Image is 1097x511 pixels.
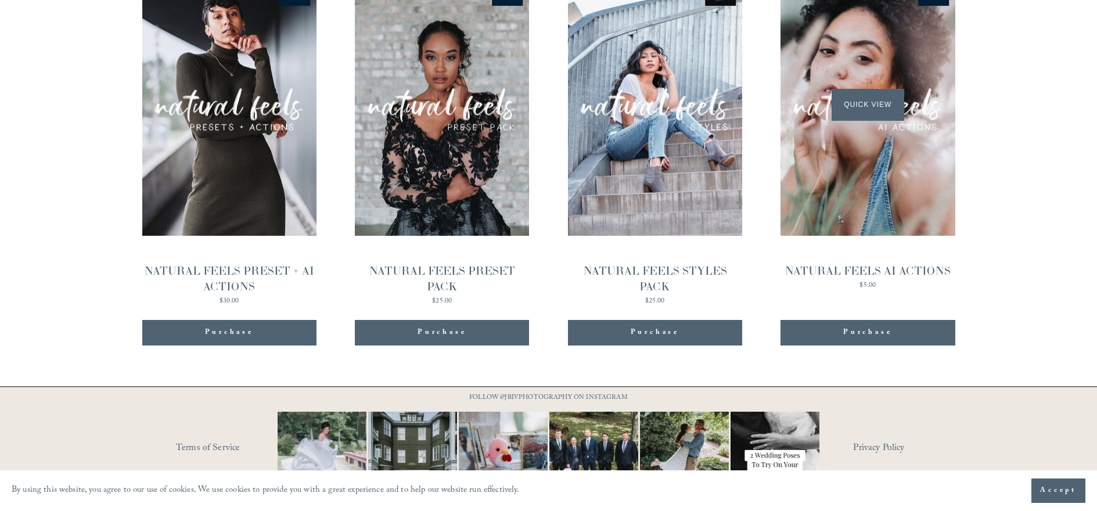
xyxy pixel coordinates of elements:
div: NATURAL FEELS STYLES PACK [568,263,742,294]
a: Privacy Policy [853,440,955,458]
button: Purchase [355,320,529,346]
div: $25.00 [355,298,529,305]
img: Wideshots aren't just &quot;nice to have,&quot; they're a wedding day essential! 🙌 #Wideshotwedne... [355,412,470,501]
span: Accept [1040,485,1077,496]
button: Accept [1031,478,1085,503]
button: Purchase [142,320,316,346]
div: $25.00 [568,298,742,305]
div: NATURAL FEELS PRESET + AI ACTIONS [142,263,316,294]
div: NATURAL FEELS AI ACTIONS [785,263,951,279]
img: Happy #InternationalDogDay to all the pups who have made wedding days, engagement sessions, and p... [527,412,661,501]
a: Terms of Service [176,440,311,458]
button: Purchase [568,320,742,346]
span: Purchase [205,327,254,339]
span: Purchase [418,327,466,339]
p: By using this website, you agree to our use of cookies. We use cookies to provide you with a grea... [12,483,520,499]
div: NATURAL FEELS PRESET PACK [355,263,529,294]
div: $5.00 [785,282,951,289]
img: This has got to be one of the cutest detail shots I've ever taken for a wedding! 📷 @thewoobles #I... [437,412,570,501]
span: Purchase [631,327,679,339]
span: Quick View [832,89,904,121]
span: Purchase [843,327,892,339]
img: Let&rsquo;s talk about poses for your wedding day! It doesn&rsquo;t have to be complicated, somet... [708,412,842,501]
img: Not every photo needs to be perfectly still, sometimes the best ones are the ones that feel like ... [256,412,389,501]
div: $30.00 [142,298,316,305]
p: FOLLOW @JBIVPHOTOGRAPHY ON INSTAGRAM [447,392,650,405]
button: Purchase [781,320,955,346]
